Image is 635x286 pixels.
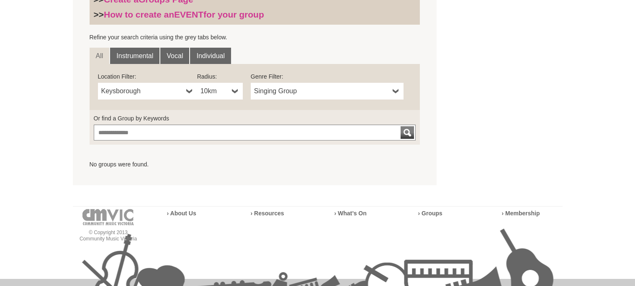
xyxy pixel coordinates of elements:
[334,210,367,217] a: › What’s On
[94,9,416,20] h3: >>
[98,72,197,81] label: Location Filter:
[101,86,183,96] span: Keysborough
[73,230,144,242] p: © Copyright 2013 Community Music Victoria
[201,86,229,96] span: 10km
[197,83,243,100] a: 10km
[251,72,404,81] label: Genre Filter:
[502,210,540,217] a: › Membership
[174,10,203,19] strong: EVENT
[110,48,159,64] a: Instrumental
[167,210,196,217] a: › About Us
[90,48,110,64] a: All
[94,114,416,123] label: Or find a Group by Keywords
[251,210,284,217] a: › Resources
[82,209,134,225] img: cmvic-logo-footer.png
[418,210,442,217] a: › Groups
[190,48,231,64] a: Individual
[90,160,420,169] ul: No groups were found.
[251,83,404,100] a: Singing Group
[90,33,420,41] p: Refine your search criteria using the grey tabs below.
[98,83,197,100] a: Keysborough
[160,48,189,64] a: Vocal
[254,86,389,96] span: Singing Group
[197,72,243,81] label: Radius:
[104,10,264,19] a: How to create anEVENTfor your group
